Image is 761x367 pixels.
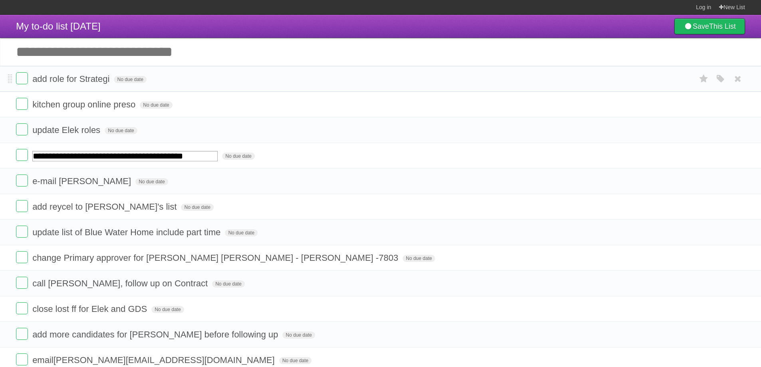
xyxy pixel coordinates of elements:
span: No due date [225,229,257,236]
label: Done [16,226,28,238]
span: No due date [282,331,315,339]
label: Done [16,200,28,212]
span: No due date [151,306,184,313]
span: call [PERSON_NAME], follow up on Contract [32,278,210,288]
span: No due date [222,153,254,160]
span: No due date [181,204,213,211]
span: No due date [105,127,137,134]
span: update Elek roles [32,125,102,135]
span: email [PERSON_NAME][EMAIL_ADDRESS][DOMAIN_NAME] [32,355,276,365]
span: add role for Strategi [32,74,111,84]
span: No due date [140,101,172,109]
label: Done [16,328,28,340]
label: Done [16,98,28,110]
span: e-mail [PERSON_NAME] [32,176,133,186]
span: add more candidates for [PERSON_NAME] before following up [32,329,280,339]
label: Star task [696,72,711,85]
span: No due date [114,76,146,83]
span: update list of Blue Water Home include part time [32,227,223,237]
label: Done [16,302,28,314]
label: Done [16,353,28,365]
span: No due date [403,255,435,262]
b: This List [709,22,736,30]
span: No due date [212,280,244,288]
a: SaveThis List [674,18,745,34]
span: add reycel to [PERSON_NAME]'s list [32,202,179,212]
label: Done [16,72,28,84]
label: Done [16,175,28,186]
span: change Primary approver for [PERSON_NAME] [PERSON_NAME] - [PERSON_NAME] -7803 [32,253,400,263]
span: kitchen group online preso [32,99,137,109]
span: My to-do list [DATE] [16,21,101,32]
label: Done [16,251,28,263]
span: No due date [279,357,312,364]
label: Done [16,149,28,161]
span: No due date [135,178,168,185]
label: Done [16,277,28,289]
label: Done [16,123,28,135]
span: close lost ff for Elek and GDS [32,304,149,314]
